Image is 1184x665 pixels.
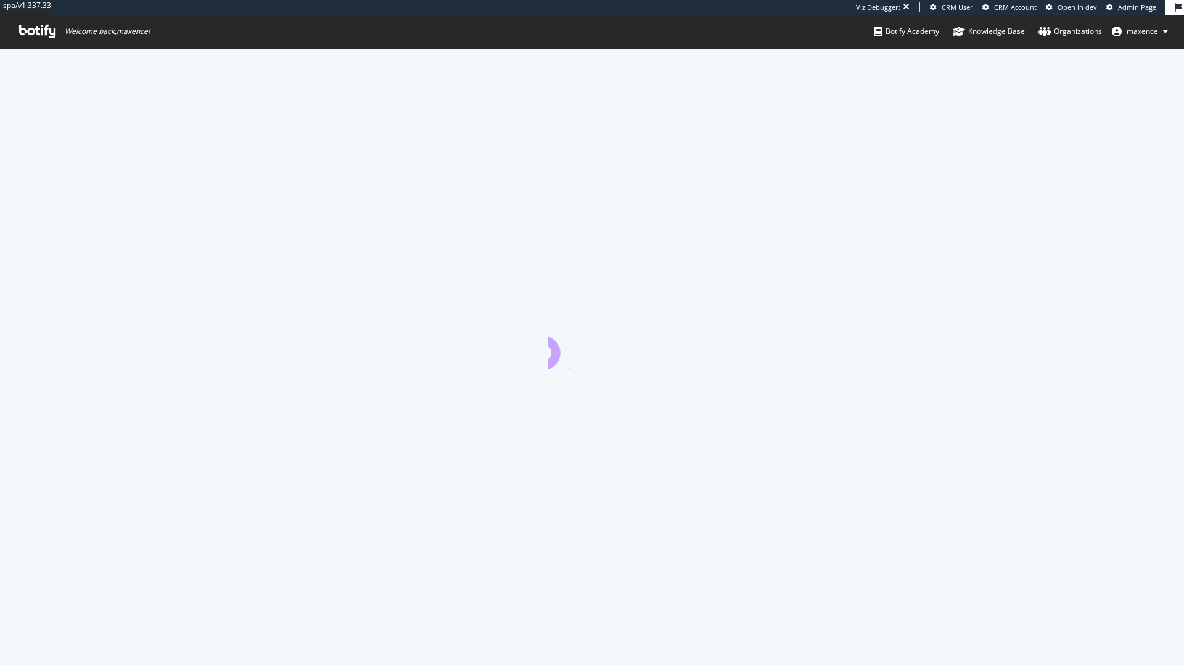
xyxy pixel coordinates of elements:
a: Admin Page [1106,2,1156,12]
span: Admin Page [1118,2,1156,12]
a: Organizations [1038,15,1102,48]
a: CRM Account [982,2,1037,12]
span: maxence [1127,26,1158,36]
span: Open in dev [1058,2,1097,12]
div: animation [548,325,636,369]
button: maxence [1102,22,1178,41]
a: CRM User [930,2,973,12]
div: Knowledge Base [953,25,1025,38]
span: CRM Account [994,2,1037,12]
a: Open in dev [1046,2,1097,12]
div: Organizations [1038,25,1102,38]
a: Botify Academy [874,15,939,48]
div: Viz Debugger: [856,2,900,12]
div: Botify Academy [874,25,939,38]
a: Knowledge Base [953,15,1025,48]
span: CRM User [942,2,973,12]
span: Welcome back, maxence ! [65,27,150,36]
